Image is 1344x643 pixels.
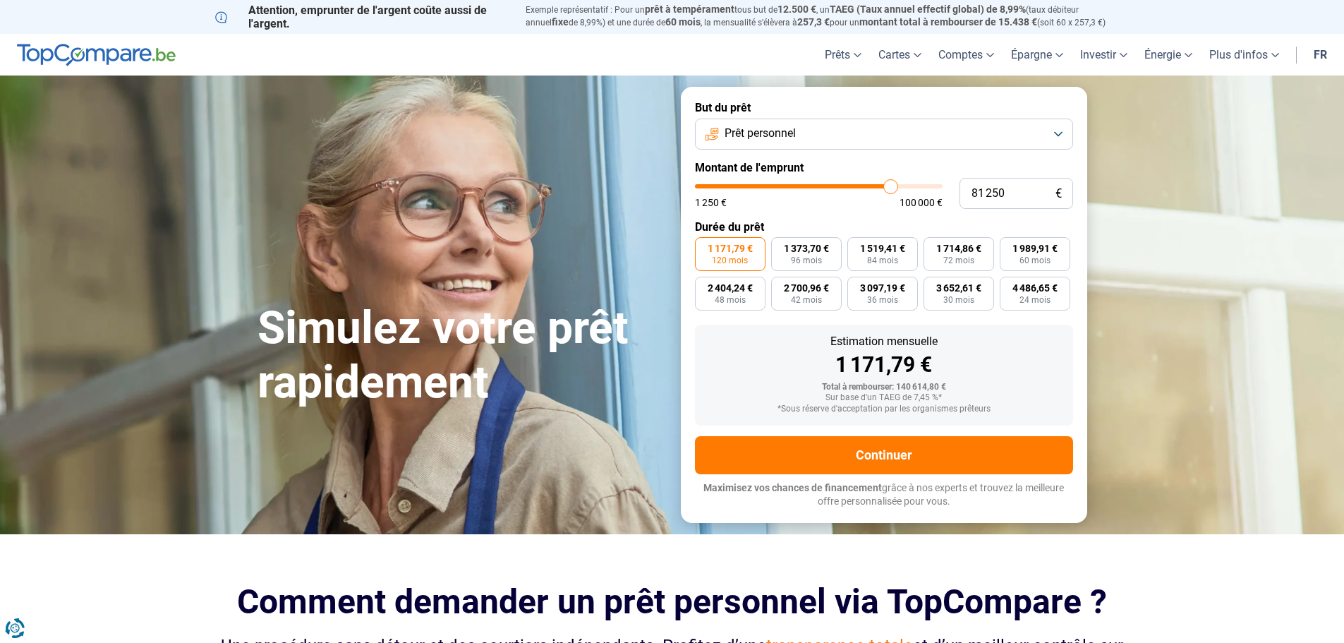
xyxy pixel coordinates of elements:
span: 257,3 € [797,16,830,28]
span: Maximisez vos chances de financement [703,482,882,493]
a: Épargne [1003,34,1072,76]
span: 1 250 € [695,198,727,208]
span: 42 mois [791,296,822,304]
p: Attention, emprunter de l'argent coûte aussi de l'argent. [215,4,509,30]
span: 1 519,41 € [860,244,905,253]
img: TopCompare [17,44,176,66]
label: But du prêt [695,101,1073,114]
a: Énergie [1136,34,1201,76]
span: Prêt personnel [725,126,796,141]
div: 1 171,79 € [706,354,1062,375]
span: 30 mois [943,296,974,304]
span: 100 000 € [900,198,943,208]
span: 12.500 € [777,4,816,15]
span: 84 mois [867,256,898,265]
h2: Comment demander un prêt personnel via TopCompare ? [215,582,1130,621]
label: Montant de l'emprunt [695,161,1073,174]
span: 2 404,24 € [708,283,753,293]
label: Durée du prêt [695,220,1073,234]
span: 24 mois [1019,296,1051,304]
span: 2 700,96 € [784,283,829,293]
span: 96 mois [791,256,822,265]
span: 1 373,70 € [784,244,829,253]
div: Sur base d'un TAEG de 7,45 %* [706,393,1062,403]
a: Cartes [870,34,930,76]
span: prêt à tempérament [645,4,734,15]
span: 4 486,65 € [1012,283,1058,293]
a: Investir [1072,34,1136,76]
a: Prêts [816,34,870,76]
span: 3 652,61 € [936,283,981,293]
h1: Simulez votre prêt rapidement [258,301,664,410]
span: 60 mois [1019,256,1051,265]
span: fixe [552,16,569,28]
span: 120 mois [712,256,748,265]
span: 1 171,79 € [708,244,753,253]
span: € [1055,188,1062,200]
p: grâce à nos experts et trouvez la meilleure offre personnalisée pour vous. [695,481,1073,509]
span: 72 mois [943,256,974,265]
span: montant total à rembourser de 15.438 € [859,16,1037,28]
div: *Sous réserve d'acceptation par les organismes prêteurs [706,404,1062,414]
span: 3 097,19 € [860,283,905,293]
a: Plus d'infos [1201,34,1288,76]
span: 60 mois [665,16,701,28]
span: 48 mois [715,296,746,304]
span: 1 714,86 € [936,244,981,253]
span: 1 989,91 € [1012,244,1058,253]
a: Comptes [930,34,1003,76]
div: Estimation mensuelle [706,336,1062,347]
p: Exemple représentatif : Pour un tous but de , un (taux débiteur annuel de 8,99%) et une durée de ... [526,4,1130,29]
a: fr [1305,34,1336,76]
button: Prêt personnel [695,119,1073,150]
span: 36 mois [867,296,898,304]
span: TAEG (Taux annuel effectif global) de 8,99% [830,4,1026,15]
div: Total à rembourser: 140 614,80 € [706,383,1062,392]
button: Continuer [695,436,1073,474]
